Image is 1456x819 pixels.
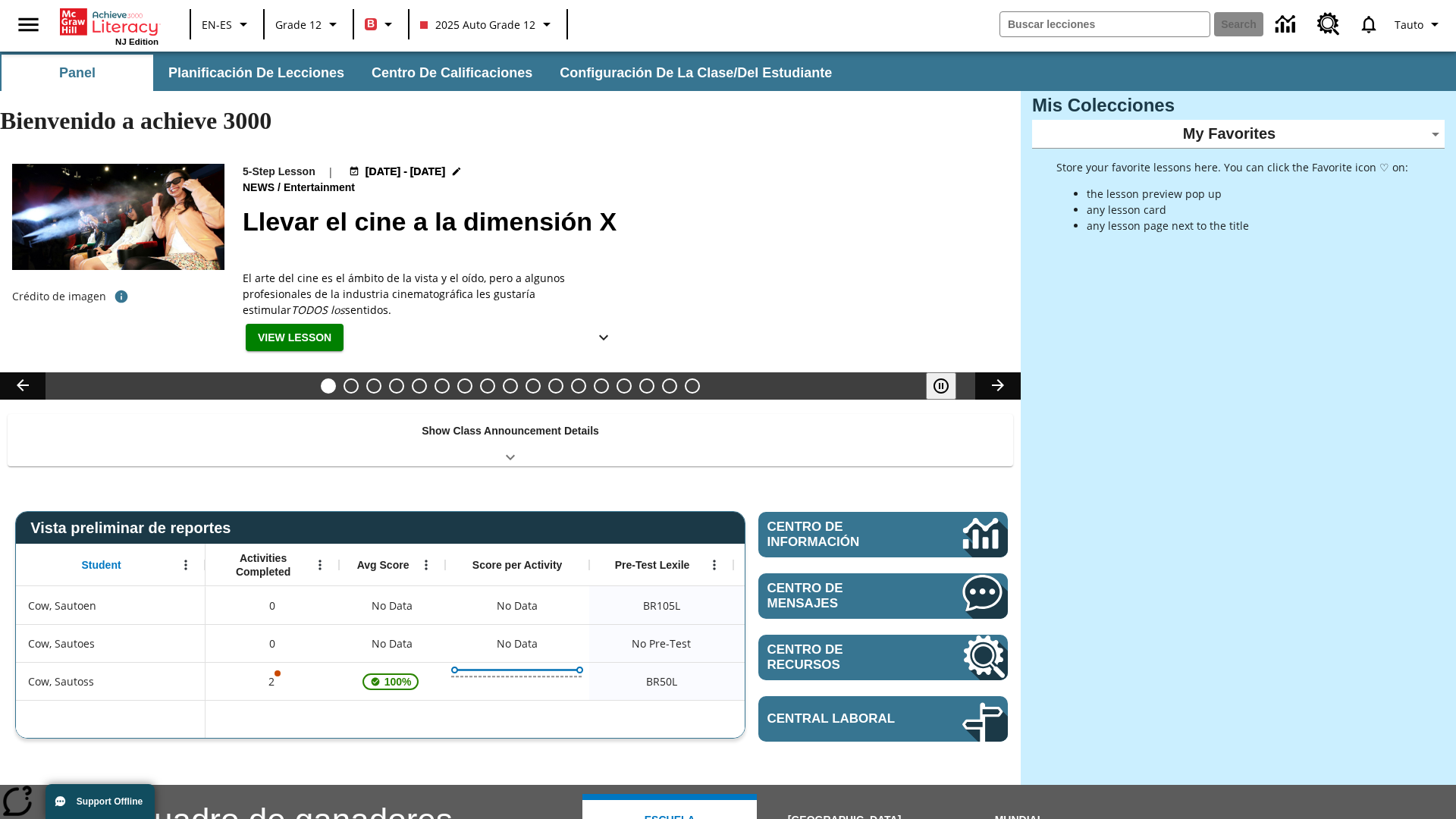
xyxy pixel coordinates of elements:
[243,180,278,196] span: News
[1389,11,1450,38] button: Perfil/Configuración
[975,372,1021,400] button: Carrusel de lecciones, seguir
[275,17,322,33] span: Grade 12
[457,378,472,394] button: Slide 7 Solar Power to the People
[435,378,450,394] button: Slide 6 The Last Homesteaders
[733,662,877,700] div: Beginning reader 50 Lexile, ER, Según la medida de lectura Lexile, el estudiante es un Lector Eme...
[758,573,1008,619] a: Centro de mensajes
[346,164,466,180] button: Aug 18 - Aug 24 Elegir fechas
[503,378,518,394] button: Slide 9 Fashion Forward in Ancient Rome
[206,586,339,624] div: 0, Cow, Sautoen
[60,7,158,37] a: Portada
[269,635,275,651] span: 0
[6,2,51,47] button: Abrir el menú lateral
[359,11,403,38] button: Boost El color de la clase es rojo. Cambiar el color de la clase.
[115,37,158,46] span: NJ Edition
[243,202,1003,241] h2: Llevar el cine a la dimensión X
[412,378,427,394] button: Slide 5 ¡Fuera! ¡Es privado!
[571,378,586,394] button: Slide 12 Pre-release lesson
[1087,218,1408,234] li: any lesson page next to the title
[278,181,281,193] span: /
[12,164,224,270] img: El panel situado frente a los asientos rocía con agua nebulizada al feliz público en un cine equi...
[685,378,700,394] button: Slide 17 El equilibrio de la Constitución
[758,635,1008,680] a: Centro de recursos, Se abrirá en una pestaña nueva.
[767,581,917,611] span: Centro de mensajes
[420,17,535,33] span: 2025 Auto Grade 12
[767,711,917,726] span: Central laboral
[339,662,445,700] div: , 100%, La puntuación media de 100% correspondiente al primer intento de este estudiante de respo...
[643,598,680,613] span: Beginning reader 105 Lexile, Cow, Sautoen
[415,554,438,576] button: Abrir menú
[2,55,153,91] button: Panel
[646,673,677,689] span: Beginning reader 50 Lexile, Cow, Sautoss
[206,624,339,662] div: 0, Cow, Sautoes
[269,598,275,613] span: 0
[12,289,106,304] p: Crédito de imagen
[213,551,313,579] span: Activities Completed
[733,624,877,662] div: No Data, Cow, Sautoes
[202,17,232,33] span: EN-ES
[77,796,143,807] span: Support Offline
[389,378,404,394] button: Slide 4 ¿Los autos del futuro?
[28,598,96,613] span: Cow, Sautoen
[1032,120,1445,149] div: My Favorites
[926,372,971,400] div: Pausar
[60,5,158,46] div: Portada
[1266,4,1308,45] a: Centro de información
[767,519,911,550] span: Centro de información
[267,673,278,689] p: 2
[414,11,562,38] button: Class: 2025 Auto Grade 12, Selecciona una clase
[367,14,375,33] span: B
[422,423,599,439] p: Show Class Announcement Details
[364,590,420,621] span: No Data
[243,164,315,180] p: 5-Step Lesson
[366,378,381,394] button: Slide 3 Animal Partners
[733,586,877,624] div: Beginning reader 105 Lexile, ER, Según la medida de lectura Lexile, el estudiante es un Lector Em...
[284,180,358,196] span: Entertainment
[291,303,345,317] em: TODOS los
[1087,186,1408,202] li: the lesson preview pop up
[328,164,334,180] span: |
[758,696,1008,742] a: Central laboral
[1308,4,1349,45] a: Centro de recursos, Se abrirá en una pestaña nueva.
[1056,159,1408,175] p: Store your favorite lessons here. You can click the Favorite icon ♡ on:
[615,558,690,572] span: Pre-Test Lexile
[639,378,654,394] button: Slide 15 ¡Hurra por el Día de la Constitución!
[82,558,121,572] span: Student
[1395,17,1423,33] span: Tauto
[594,378,609,394] button: Slide 13 Career Lesson
[472,558,563,572] span: Score per Activity
[339,586,445,624] div: No Data, Cow, Sautoen
[359,55,544,91] button: Centro de calificaciones
[1087,202,1408,218] li: any lesson card
[588,324,619,352] button: Ver más
[1000,12,1210,36] input: search field
[321,378,336,394] button: Slide 1 Llevar el cine a la dimensión X
[632,635,691,651] span: No Pre-Test, Cow, Sautoes
[1032,95,1445,116] h3: Mis Colecciones
[269,11,348,38] button: Grado: Grade 12, Elige un grado
[196,11,259,38] button: Language: EN-ES, Selecciona un idioma
[357,558,409,572] span: Avg Score
[617,378,632,394] button: Slide 14 Between Two Worlds
[156,55,356,91] button: Planificación de lecciones
[378,668,418,695] span: 100%
[526,378,541,394] button: Slide 10 The Invasion of the Free CD
[344,378,359,394] button: Slide 2 Día del Trabajo
[548,55,844,91] button: Configuración de la clase/del estudiante
[206,662,339,700] div: 2, Es posible que sea inválido el puntaje de una o más actividades., Cow, Sautoss
[246,324,344,352] button: View Lesson
[926,372,956,400] button: Pausar
[767,642,917,673] span: Centro de recursos
[758,512,1008,557] a: Centro de información
[339,624,445,662] div: No Data, Cow, Sautoes
[30,519,238,537] span: Vista preliminar de reportes
[703,554,726,576] button: Abrir menú
[243,270,622,318] p: El arte del cine es el ámbito de la vista y el oído, pero a algunos profesionales de la industria...
[28,635,95,651] span: Cow, Sautoes
[309,554,331,576] button: Abrir menú
[489,629,545,659] div: No Data, Cow, Sautoes
[489,591,545,621] div: No Data, Cow, Sautoen
[1349,5,1389,44] a: Notificaciones
[480,378,495,394] button: Slide 8 Attack of the Terrifying Tomatoes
